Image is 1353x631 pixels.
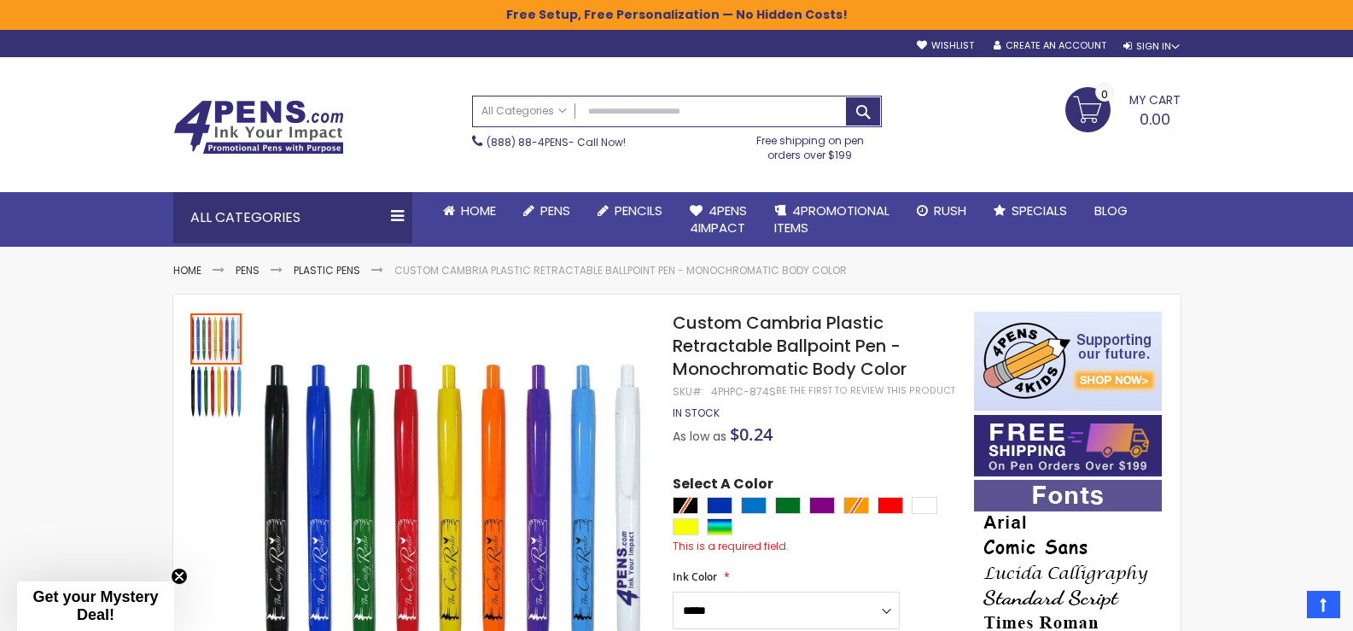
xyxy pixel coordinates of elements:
span: 4PROMOTIONAL ITEMS [774,202,889,237]
a: Be the first to review this product [776,384,955,397]
a: Rush [903,192,980,230]
div: White [912,497,937,514]
span: Ink Color [673,570,717,584]
a: Create an Account [994,39,1106,52]
a: 4Pens4impact [676,192,761,248]
div: Red [878,497,903,514]
div: All Categories [173,192,412,243]
span: Pencils [615,202,662,219]
span: $0.24 [730,423,773,446]
a: Pens [236,263,260,278]
strong: SKU [673,384,704,399]
div: Purple [809,497,835,514]
span: In stock [673,406,720,420]
div: Green [775,497,801,514]
a: Pencils [584,192,676,230]
div: This is a required field. [673,540,956,553]
span: Blog [1094,202,1128,219]
a: 0.00 0 [1065,87,1181,130]
div: Blue [707,497,732,514]
img: 4Pens Custom Pens and Promotional Products [173,100,344,155]
div: Custom Cambria Plastic Retractable Ballpoint Pen - Monochromatic Body Color [190,365,242,418]
div: Assorted [707,518,732,535]
button: Close teaser [171,568,188,585]
img: Custom Cambria Plastic Retractable Ballpoint Pen - Monochromatic Body Color [190,366,242,418]
span: 0 [1101,86,1108,102]
a: Pens [510,192,584,230]
div: Custom Cambria Plastic Retractable Ballpoint Pen - Monochromatic Body Color [190,312,243,365]
iframe: Google Customer Reviews [1212,585,1353,631]
div: Free shipping on pen orders over $199 [738,127,882,161]
div: Get your Mystery Deal!Close teaser [17,581,174,631]
span: Home [461,202,496,219]
div: Sign In [1123,40,1180,53]
a: (888) 88-4PENS [487,135,569,149]
span: All Categories [481,104,567,118]
a: Plastic Pens [294,263,360,278]
span: Pens [540,202,570,219]
span: - Call Now! [487,135,626,149]
a: Home [173,263,201,278]
a: Blog [1081,192,1141,230]
li: Custom Cambria Plastic Retractable Ballpoint Pen - Monochromatic Body Color [394,264,847,278]
span: Specials [1012,202,1067,219]
a: All Categories [473,96,575,125]
span: Rush [934,202,966,219]
div: Yellow [673,518,698,535]
span: As low as [673,428,726,445]
span: Select A Color [673,475,773,498]
a: 4PROMOTIONALITEMS [761,192,903,248]
div: Availability [673,406,720,420]
img: 4pens 4 kids [974,312,1162,411]
span: 4Pens 4impact [690,202,747,237]
a: Wishlist [917,39,974,52]
span: Custom Cambria Plastic Retractable Ballpoint Pen - Monochromatic Body Color [673,311,907,381]
span: 0.00 [1140,108,1170,130]
img: Free shipping on orders over $199 [974,415,1162,476]
div: 4PHPC-874S [711,385,776,399]
div: Blue Light [741,497,767,514]
a: Specials [980,192,1081,230]
span: Get your Mystery Deal! [32,588,158,623]
a: Home [429,192,510,230]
